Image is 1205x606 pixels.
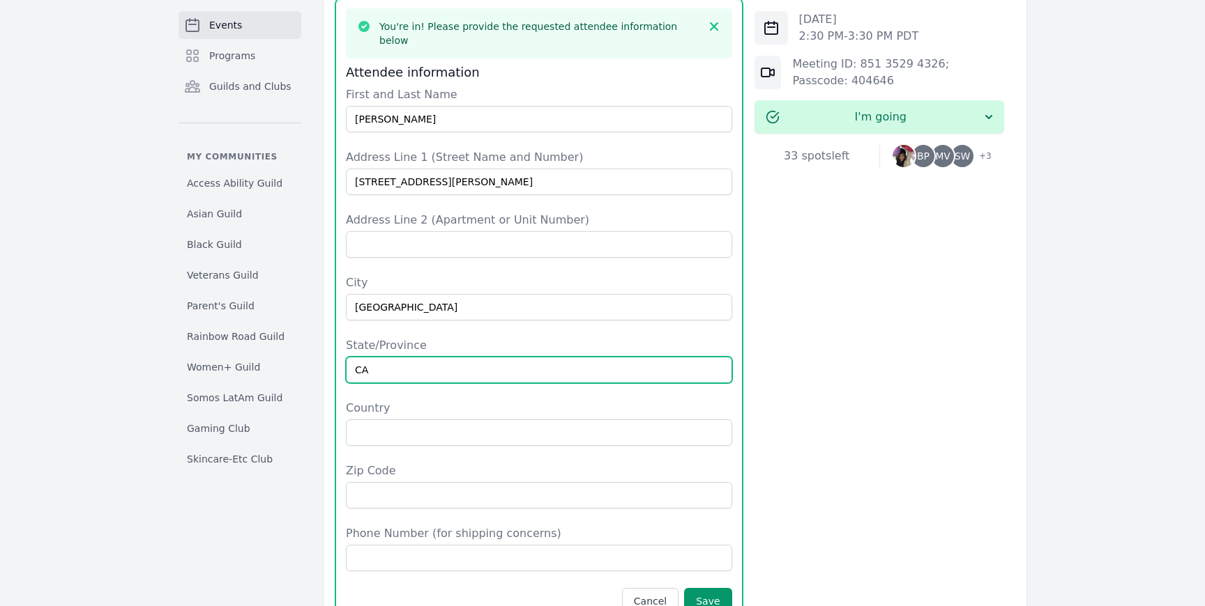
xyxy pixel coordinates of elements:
[799,28,919,45] p: 2:30 PM - 3:30 PM PDT
[755,100,1004,134] button: I'm going
[346,337,732,354] label: State/Province
[179,42,301,70] a: Programs
[187,238,242,251] span: Black Guild
[792,57,949,87] a: Meeting ID: 851 3529 4326; Passcode: 404646
[179,446,301,472] a: Skincare-Etc Club
[179,11,301,39] a: Events
[209,49,255,63] span: Programs
[346,400,732,417] label: Country
[935,151,950,161] span: MV
[917,151,930,161] span: BP
[955,151,971,161] span: SW
[187,452,273,466] span: Skincare-Etc Club
[179,201,301,226] a: Asian Guild
[379,20,699,47] h3: You're in! Please provide the requested attendee information below
[187,391,282,405] span: Somos LatAm Guild
[179,151,301,162] p: My communities
[755,148,879,164] div: 33 spots left
[179,232,301,257] a: Black Guild
[179,263,301,288] a: Veterans Guild
[346,212,732,228] label: Address Line 2 (Apartment or Unit Number)
[179,355,301,380] a: Women+ Guild
[971,148,992,167] span: + 3
[799,11,919,28] p: [DATE]
[179,385,301,410] a: Somos LatAm Guild
[187,329,285,343] span: Rainbow Road Guild
[209,79,291,93] span: Guilds and Clubs
[179,171,301,196] a: Access Ability Guild
[346,64,732,81] h3: Attendee information
[187,299,255,313] span: Parent's Guild
[346,149,732,166] label: Address Line 1 (Street Name and Number)
[187,421,250,435] span: Gaming Club
[187,268,259,282] span: Veterans Guild
[187,360,260,374] span: Women+ Guild
[179,293,301,318] a: Parent's Guild
[346,274,732,291] label: City
[187,207,242,221] span: Asian Guild
[179,416,301,441] a: Gaming Club
[179,72,301,100] a: Guilds and Clubs
[179,324,301,349] a: Rainbow Road Guild
[209,18,242,32] span: Events
[187,176,282,190] span: Access Ability Guild
[346,463,732,479] label: Zip Code
[780,109,982,125] span: I'm going
[179,11,301,464] nav: Sidebar
[346,86,732,103] label: First and Last Name
[346,525,732,542] label: Phone Number (for shipping concerns)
